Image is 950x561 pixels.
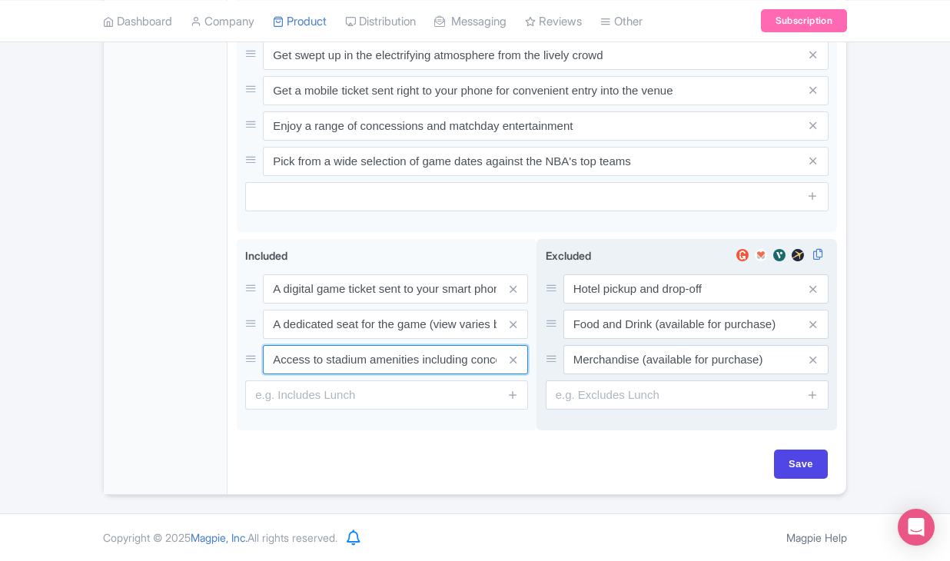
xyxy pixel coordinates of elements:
[191,531,247,544] span: Magpie, Inc.
[546,380,829,410] input: e.g. Excludes Lunch
[733,247,752,263] img: getyourguide-review-widget-01-c9ff127aecadc9be5c96765474840e58.svg
[546,249,591,262] span: Excluded
[752,247,770,263] img: musement-review-widget-01-cdcb82dea4530aa52f361e0f447f8f5f.svg
[789,247,807,263] img: expedia-review-widget-01-6a8748bc8b83530f19f0577495396935.svg
[94,529,347,546] div: Copyright © 2025 All rights reserved.
[898,509,935,546] div: Open Intercom Messenger
[245,249,287,262] span: Included
[770,247,789,263] img: viator-review-widget-01-363d65f17b203e82e80c83508294f9cc.svg
[761,9,847,32] a: Subscription
[786,531,847,544] a: Magpie Help
[774,450,828,479] input: Save
[245,380,528,410] input: e.g. Includes Lunch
